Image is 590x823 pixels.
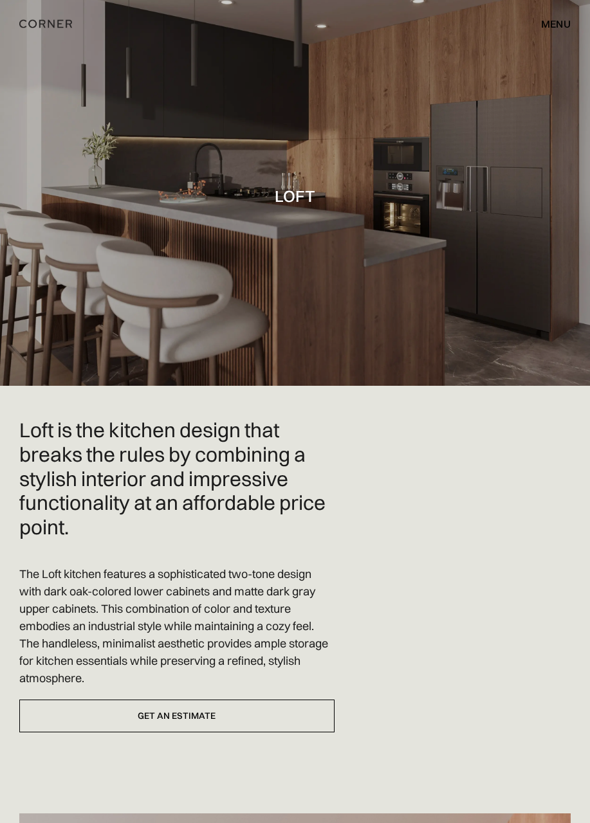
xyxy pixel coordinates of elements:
a: Get an estimate [19,700,335,732]
h1: Loft [275,187,315,204]
div: menu [541,19,571,29]
p: The Loft kitchen features a sophisticated two-tone design with dark oak-colored lower cabinets an... [19,565,335,687]
h2: Loft is the kitchen design that breaks the rules by combining a stylish interior and impressive f... [19,418,335,539]
div: menu [528,13,571,35]
a: home [19,15,143,32]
